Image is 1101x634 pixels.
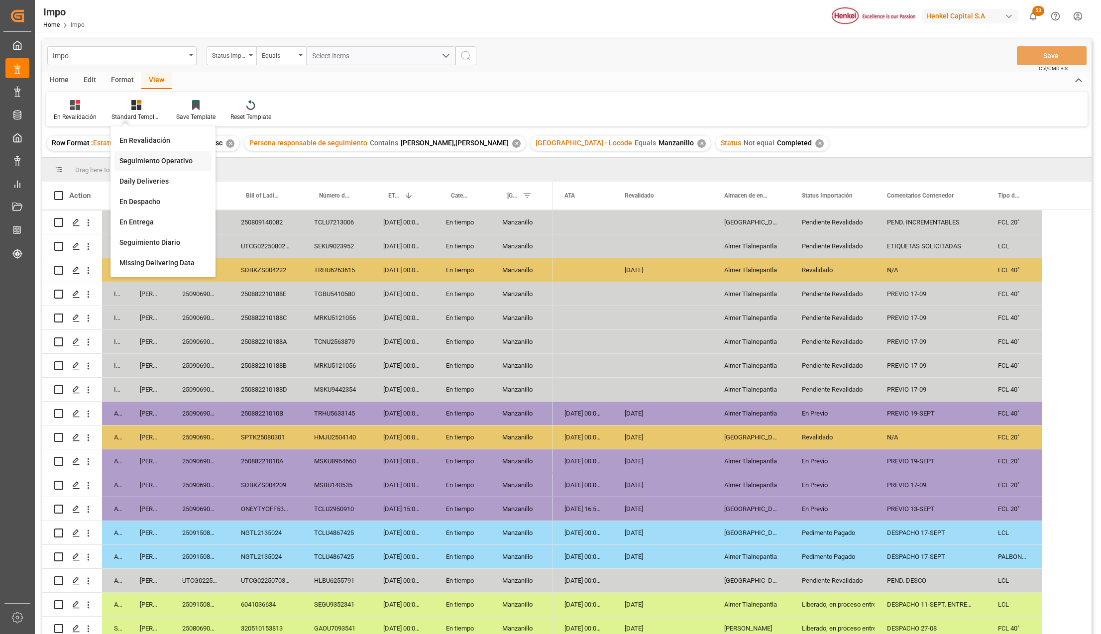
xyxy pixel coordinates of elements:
[176,112,216,121] div: Save Template
[302,569,371,592] div: HLBU6255791
[371,521,434,544] div: [DATE] 00:00:00
[815,139,824,148] div: ✕
[434,425,490,449] div: En tiempo
[170,330,229,353] div: 250906900802
[119,258,207,268] div: Missing Delivering Data
[875,282,986,306] div: PREVIO 17-09
[490,354,552,377] div: Manzanillo
[552,402,613,425] div: [DATE] 00:00:00
[1022,5,1044,27] button: show 53 new notifications
[490,402,552,425] div: Manzanillo
[212,49,246,60] div: Status Importación
[875,473,986,497] div: PREVIO 17-09
[128,282,170,306] div: [PERSON_NAME]
[875,211,986,234] div: PEND. INCREMENTABLES
[712,425,790,449] div: [GEOGRAPHIC_DATA]
[434,330,490,353] div: En tiempo
[744,139,774,147] span: Not equal
[371,449,434,473] div: [DATE] 00:00:00
[42,521,552,545] div: Press SPACE to select this row.
[230,112,271,121] div: Reset Template
[986,593,1042,616] div: LCL
[986,473,1042,497] div: FCL 20"
[128,569,170,592] div: [PERSON_NAME]
[119,176,207,187] div: Daily Deliveries
[42,425,552,449] div: Press SPACE to select this row.
[102,449,128,473] div: Arrived
[43,21,60,28] a: Home
[170,593,229,616] div: 250915080008
[712,354,790,377] div: Almer Tlalnepantla
[455,46,476,65] button: search button
[170,473,229,497] div: 250906900732
[986,521,1042,544] div: LCL
[712,569,790,592] div: [GEOGRAPHIC_DATA]
[170,497,229,521] div: 250906900729
[371,473,434,497] div: [DATE] 00:00:00
[42,593,552,617] div: Press SPACE to select this row.
[102,545,128,568] div: Arrived
[128,306,170,329] div: [PERSON_NAME]
[54,112,97,121] div: En Revalidación
[986,282,1042,306] div: FCL 40"
[613,473,712,497] div: [DATE]
[986,545,1042,568] div: PALBOND L 3020 R
[490,545,552,568] div: Manzanillo
[111,112,161,121] div: Standard Templates
[490,282,552,306] div: Manzanillo
[102,211,128,234] div: In progress
[712,378,790,401] div: Almer Tlalnepantla
[552,378,1042,402] div: Press SPACE to select this row.
[102,282,128,306] div: In progress
[229,402,302,425] div: 25088221010B
[371,378,434,401] div: [DATE] 00:00:00
[128,545,170,568] div: [PERSON_NAME]
[552,282,1042,306] div: Press SPACE to select this row.
[128,521,170,544] div: [PERSON_NAME]
[371,258,434,282] div: [DATE] 00:00:00
[371,545,434,568] div: [DATE] 00:00:00
[613,545,712,568] div: [DATE]
[434,282,490,306] div: En tiempo
[229,282,302,306] div: 250882210188E
[302,234,371,258] div: SEKU9023952
[875,306,986,329] div: PREVIO 17-09
[986,425,1042,449] div: FCL 20"
[552,234,1042,258] div: Press SPACE to select this row.
[229,449,302,473] div: 25088221010A
[712,402,790,425] div: Almer Tlalnepantla
[721,139,741,147] span: Status
[552,521,613,544] div: [DATE] 00:00:00
[552,593,613,616] div: [DATE] 00:00:00
[986,258,1042,282] div: FCL 40"
[552,449,613,473] div: [DATE] 00:00:00
[302,378,371,401] div: MSKU9442354
[552,473,1042,497] div: Press SPACE to select this row.
[552,569,1042,593] div: Press SPACE to select this row.
[712,211,790,234] div: [GEOGRAPHIC_DATA]
[229,330,302,353] div: 250882210188A
[170,545,229,568] div: 250915080094
[42,234,552,258] div: Press SPACE to select this row.
[42,282,552,306] div: Press SPACE to select this row.
[128,425,170,449] div: [PERSON_NAME]
[128,402,170,425] div: [PERSON_NAME]
[712,282,790,306] div: Almer Tlalnepantla
[434,354,490,377] div: En tiempo
[986,569,1042,592] div: LCL
[401,139,509,147] span: [PERSON_NAME],[PERSON_NAME]
[229,234,302,258] div: UTCG0225080218
[102,593,128,616] div: Arrived
[613,593,712,616] div: [DATE]
[119,135,207,146] div: En Revalidación
[712,258,790,282] div: Almer Tlalnepantla
[986,234,1042,258] div: LCL
[102,521,128,544] div: Arrived
[102,569,128,592] div: Arrived
[42,449,552,473] div: Press SPACE to select this row.
[128,330,170,353] div: [PERSON_NAME]
[712,234,790,258] div: Almer Tlalnepantla
[613,449,712,473] div: [DATE]
[371,306,434,329] div: [DATE] 00:00:00
[552,497,613,521] div: [DATE] 16:58:00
